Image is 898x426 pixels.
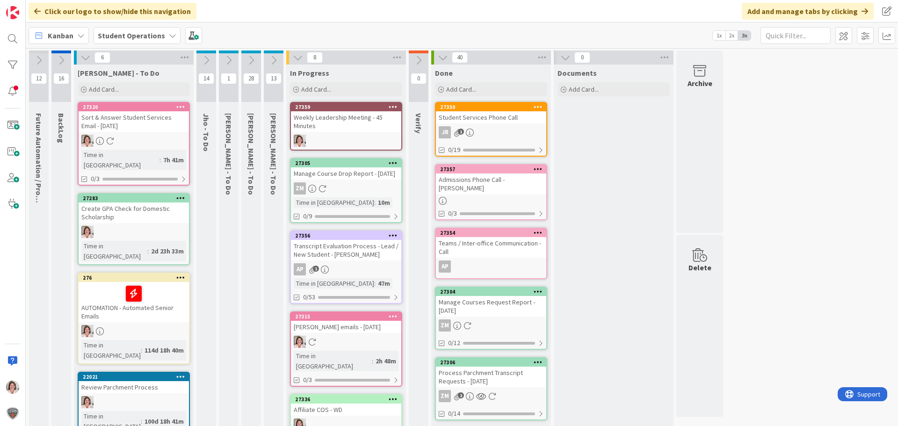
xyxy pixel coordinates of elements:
[202,113,211,152] span: Jho - To Do
[440,230,546,236] div: 27354
[436,288,546,296] div: 27304
[303,211,312,221] span: 0/9
[294,197,374,208] div: Time in [GEOGRAPHIC_DATA]
[435,102,547,157] a: 27350Student Services Phone CallJR0/19
[141,345,142,355] span: :
[440,166,546,173] div: 27357
[291,167,401,180] div: Manage Course Drop Report - [DATE]
[291,312,401,321] div: 27315
[290,102,402,151] a: 27359Weekly Leadership Meeting - 45 MinutesEW
[458,129,464,135] span: 1
[294,182,306,195] div: ZM
[94,52,110,63] span: 6
[79,226,189,238] div: EW
[742,3,874,20] div: Add and manage tabs by clicking
[291,321,401,333] div: [PERSON_NAME] emails - [DATE]
[78,68,159,78] span: Emilie - To Do
[569,85,599,94] span: Add Card...
[294,351,372,371] div: Time in [GEOGRAPHIC_DATA]
[294,336,306,348] img: EW
[414,113,423,133] span: Verify
[440,359,546,366] div: 27306
[291,336,401,348] div: EW
[446,85,476,94] span: Add Card...
[79,381,189,393] div: Review Parchment Process
[290,311,402,387] a: 27315[PERSON_NAME] emails - [DATE]EWTime in [GEOGRAPHIC_DATA]:2h 48m0/3
[295,396,401,403] div: 27336
[159,155,161,165] span: :
[294,263,306,275] div: AP
[294,278,374,289] div: Time in [GEOGRAPHIC_DATA]
[79,194,189,223] div: 27283Create GPA Check for Domestic Scholarship
[34,113,43,240] span: Future Automation / Process Building
[31,73,47,84] span: 12
[79,373,189,381] div: 22021
[83,104,189,110] div: 27320
[78,273,190,364] a: 276AUTOMATION - Automated Senior EmailsEWTime in [GEOGRAPHIC_DATA]:114d 18h 40m
[291,135,401,147] div: EW
[81,396,94,408] img: EW
[435,164,547,220] a: 27357Admissions Phone Call - [PERSON_NAME]0/3
[291,263,401,275] div: AP
[20,1,43,13] span: Support
[83,274,189,281] div: 276
[79,282,189,322] div: AUTOMATION - Automated Senior Emails
[436,358,546,387] div: 27306Process Parchment Transcript Requests - [DATE]
[435,68,453,78] span: Done
[436,237,546,258] div: Teams / Inter-office Communication - Call
[81,340,141,361] div: Time in [GEOGRAPHIC_DATA]
[149,246,186,256] div: 2d 23h 33m
[435,357,547,420] a: 27306Process Parchment Transcript Requests - [DATE]ZM0/14
[57,113,66,143] span: BackLog
[436,229,546,237] div: 27354
[79,103,189,132] div: 27320Sort & Answer Student Services Email - [DATE]
[290,68,329,78] span: In Progress
[436,165,546,194] div: 27357Admissions Phone Call - [PERSON_NAME]
[79,103,189,111] div: 27320
[376,197,392,208] div: 10m
[303,375,312,385] span: 0/3
[313,266,319,272] span: 1
[79,111,189,132] div: Sort & Answer Student Services Email - [DATE]
[98,31,165,40] b: Student Operations
[436,390,546,402] div: ZM
[374,197,376,208] span: :
[221,73,237,84] span: 1
[291,312,401,333] div: 27315[PERSON_NAME] emails - [DATE]
[291,182,401,195] div: ZM
[246,113,256,195] span: Eric - To Do
[291,395,401,404] div: 27336
[291,395,401,416] div: 27336Affiliate COS - WD
[436,111,546,123] div: Student Services Phone Call
[29,3,196,20] div: Click our logo to show/hide this navigation
[89,85,119,94] span: Add Card...
[295,160,401,166] div: 27305
[91,174,100,184] span: 0/3
[79,325,189,337] div: EW
[374,278,376,289] span: :
[440,289,546,295] div: 27304
[435,228,547,279] a: 27354Teams / Inter-office Communication - CallAP
[439,260,451,273] div: AP
[303,292,315,302] span: 0/53
[53,73,69,84] span: 16
[79,274,189,282] div: 276
[294,135,306,147] img: EW
[78,193,190,265] a: 27283Create GPA Check for Domestic ScholarshipEWTime in [GEOGRAPHIC_DATA]:2d 23h 33m
[688,78,712,89] div: Archive
[291,103,401,111] div: 27359
[243,73,259,84] span: 28
[436,165,546,173] div: 27357
[290,158,402,223] a: 27305Manage Course Drop Report - [DATE]ZMTime in [GEOGRAPHIC_DATA]:10m0/9
[81,226,94,238] img: EW
[291,159,401,167] div: 27305
[436,126,546,138] div: JR
[290,231,402,304] a: 27356Transcript Evaluation Process - Lead / New Student - [PERSON_NAME]APTime in [GEOGRAPHIC_DATA...
[436,296,546,317] div: Manage Courses Request Report - [DATE]
[291,231,401,260] div: 27356Transcript Evaluation Process - Lead / New Student - [PERSON_NAME]
[436,103,546,123] div: 27350Student Services Phone Call
[436,358,546,367] div: 27306
[78,102,190,186] a: 27320Sort & Answer Student Services Email - [DATE]EWTime in [GEOGRAPHIC_DATA]:7h 41m0/3
[713,31,725,40] span: 1x
[574,52,590,63] span: 0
